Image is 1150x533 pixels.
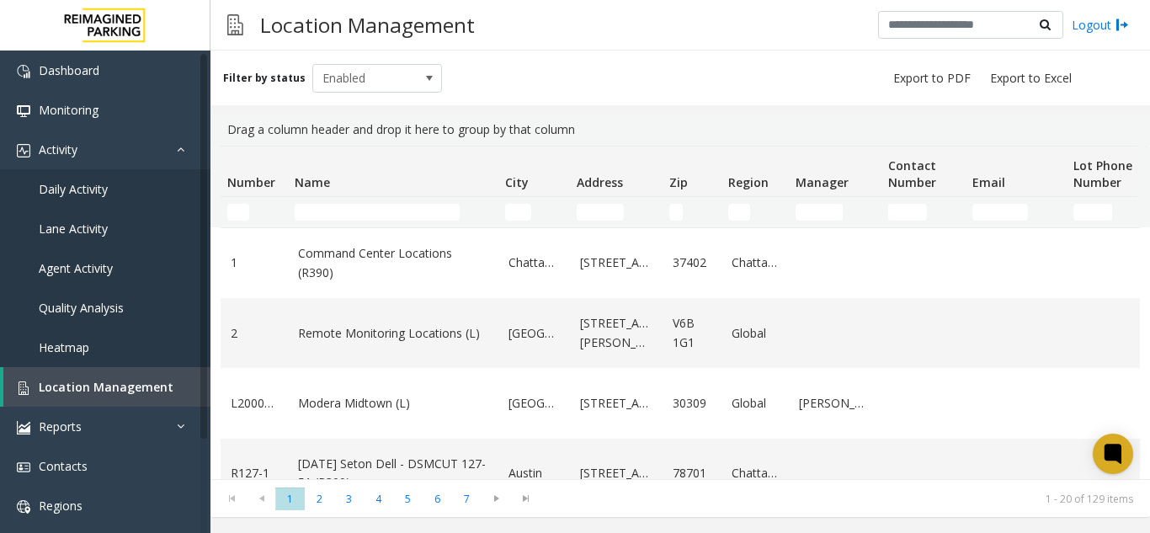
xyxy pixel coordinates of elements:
[39,141,77,157] span: Activity
[551,492,1133,506] kendo-pager-info: 1 - 20 of 129 items
[17,421,30,434] img: 'icon'
[508,253,560,272] a: Chattanooga
[298,324,488,343] a: Remote Monitoring Locations (L)
[39,339,89,355] span: Heatmap
[728,204,750,221] input: Region Filter
[485,492,508,505] span: Go to the next page
[39,181,108,197] span: Daily Activity
[39,498,83,514] span: Regions
[227,204,249,221] input: Number Filter
[577,204,624,221] input: Address Filter
[505,174,529,190] span: City
[728,174,769,190] span: Region
[732,394,779,413] a: Global
[669,174,688,190] span: Zip
[298,394,488,413] a: Modera Midtown (L)
[393,488,423,510] span: Page 5
[227,4,243,45] img: pageIcon
[1073,157,1132,190] span: Lot Phone Number
[482,487,511,510] span: Go to the next page
[39,102,98,118] span: Monitoring
[511,487,540,510] span: Go to the last page
[580,314,652,352] a: [STREET_ADDRESS][PERSON_NAME]
[1072,16,1129,34] a: Logout
[3,367,210,407] a: Location Management
[39,260,113,276] span: Agent Activity
[888,204,927,221] input: Contact Number Filter
[508,394,560,413] a: [GEOGRAPHIC_DATA]
[972,174,1005,190] span: Email
[796,204,843,221] input: Manager Filter
[221,114,1140,146] div: Drag a column header and drop it here to group by that column
[288,197,498,227] td: Name Filter
[334,488,364,510] span: Page 3
[231,464,278,482] a: R127-1
[39,418,82,434] span: Reports
[252,4,483,45] h3: Location Management
[673,394,711,413] a: 30309
[295,204,460,221] input: Name Filter
[223,71,306,86] label: Filter by status
[673,253,711,272] a: 37402
[1073,204,1112,221] input: Lot Phone Number Filter
[39,62,99,78] span: Dashboard
[663,197,721,227] td: Zip Filter
[298,455,488,493] a: [DATE] Seton Dell - DSMCUT 127-51 (R390)
[17,144,30,157] img: 'icon'
[295,174,330,190] span: Name
[893,70,971,87] span: Export to PDF
[673,314,711,352] a: V6B 1G1
[508,324,560,343] a: [GEOGRAPHIC_DATA]
[17,104,30,118] img: 'icon'
[673,464,711,482] a: 78701
[732,324,779,343] a: Global
[888,157,936,190] span: Contact Number
[17,461,30,474] img: 'icon'
[17,500,30,514] img: 'icon'
[799,394,871,413] a: [PERSON_NAME]
[221,197,288,227] td: Number Filter
[580,464,652,482] a: [STREET_ADDRESS]
[732,253,779,272] a: Chattanooga
[577,174,623,190] span: Address
[983,67,1078,90] button: Export to Excel
[364,488,393,510] span: Page 4
[966,197,1067,227] td: Email Filter
[570,197,663,227] td: Address Filter
[227,174,275,190] span: Number
[514,492,537,505] span: Go to the last page
[210,146,1150,479] div: Data table
[17,381,30,395] img: 'icon'
[39,458,88,474] span: Contacts
[580,253,652,272] a: [STREET_ADDRESS]
[1115,16,1129,34] img: logout
[972,204,1028,221] input: Email Filter
[17,65,30,78] img: 'icon'
[580,394,652,413] a: [STREET_ADDRESS]
[990,70,1072,87] span: Export to Excel
[305,488,334,510] span: Page 2
[231,253,278,272] a: 1
[231,394,278,413] a: L20000500
[39,221,108,237] span: Lane Activity
[505,204,531,221] input: City Filter
[732,464,779,482] a: Chattanooga
[796,174,849,190] span: Manager
[669,204,683,221] input: Zip Filter
[498,197,570,227] td: City Filter
[508,464,560,482] a: Austin
[231,324,278,343] a: 2
[789,197,881,227] td: Manager Filter
[721,197,789,227] td: Region Filter
[275,488,305,510] span: Page 1
[39,379,173,395] span: Location Management
[313,65,416,92] span: Enabled
[452,488,482,510] span: Page 7
[886,67,977,90] button: Export to PDF
[423,488,452,510] span: Page 6
[298,244,488,282] a: Command Center Locations (R390)
[39,300,124,316] span: Quality Analysis
[881,197,966,227] td: Contact Number Filter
